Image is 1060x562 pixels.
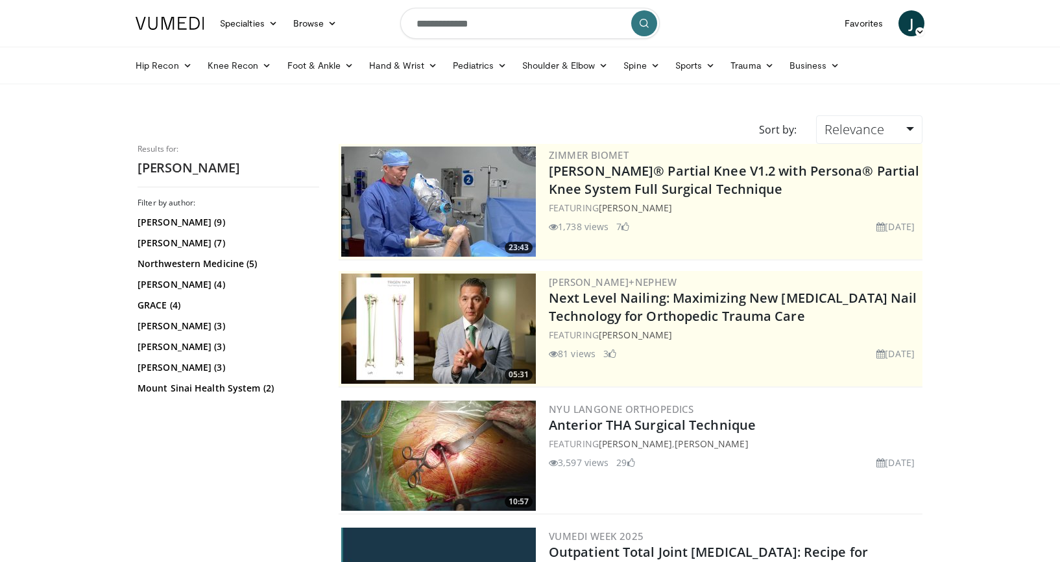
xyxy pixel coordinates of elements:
[138,216,316,229] a: [PERSON_NAME] (9)
[138,198,319,208] h3: Filter by author:
[549,403,693,416] a: NYU Langone Orthopedics
[138,361,316,374] a: [PERSON_NAME] (3)
[138,159,319,176] h2: [PERSON_NAME]
[138,320,316,333] a: [PERSON_NAME] (3)
[136,17,204,30] img: VuMedi Logo
[549,220,608,233] li: 1,738 views
[549,201,920,215] div: FEATURING
[285,10,345,36] a: Browse
[138,257,316,270] a: Northwestern Medicine (5)
[549,328,920,342] div: FEATURING
[341,274,536,384] a: 05:31
[549,437,920,451] div: FEATURING ,
[749,115,806,144] div: Sort by:
[445,53,514,78] a: Pediatrics
[723,53,782,78] a: Trauma
[616,53,667,78] a: Spine
[782,53,848,78] a: Business
[549,275,677,288] a: [PERSON_NAME]+Nephew
[341,401,536,511] img: 8b3283cb-d7e1-41f9-af2f-58b9f385f64d.300x170_q85_crop-smart_upscale.jpg
[825,121,884,138] span: Relevance
[549,456,608,469] li: 3,597 views
[128,53,200,78] a: Hip Recon
[549,416,756,434] a: Anterior THA Surgical Technique
[505,496,533,508] span: 10:57
[549,148,629,161] a: Zimmer Biomet
[837,10,891,36] a: Favorites
[603,347,616,360] li: 3
[599,438,672,450] a: [PERSON_NAME]
[200,53,280,78] a: Knee Recon
[361,53,445,78] a: Hand & Wrist
[616,220,629,233] li: 7
[616,456,634,469] li: 29
[400,8,660,39] input: Search topics, interventions
[138,382,316,395] a: Mount Sinai Health System (2)
[341,401,536,511] a: 10:57
[138,278,316,291] a: [PERSON_NAME] (4)
[876,220,915,233] li: [DATE]
[876,456,915,469] li: [DATE]
[816,115,922,144] a: Relevance
[341,274,536,384] img: f5bb47d0-b35c-4442-9f96-a7b2c2350023.300x170_q85_crop-smart_upscale.jpg
[675,438,748,450] a: [PERSON_NAME]
[599,202,672,214] a: [PERSON_NAME]
[876,347,915,360] li: [DATE]
[549,162,919,198] a: [PERSON_NAME]® Partial Knee V1.2 with Persona® Partial Knee System Full Surgical Technique
[549,530,644,543] a: Vumedi Week 2025
[549,347,596,360] li: 81 views
[341,146,536,257] a: 23:43
[549,289,917,325] a: Next Level Nailing: Maximizing New [MEDICAL_DATA] Nail Technology for Orthopedic Trauma Care
[898,10,924,36] a: J
[138,144,319,154] p: Results for:
[138,299,316,312] a: GRACE (4)
[138,237,316,250] a: [PERSON_NAME] (7)
[505,369,533,381] span: 05:31
[599,329,672,341] a: [PERSON_NAME]
[514,53,616,78] a: Shoulder & Elbow
[212,10,285,36] a: Specialties
[505,242,533,253] span: 23:43
[341,146,536,257] img: 99b1778f-d2b2-419a-8659-7269f4b428ba.300x170_q85_crop-smart_upscale.jpg
[668,53,723,78] a: Sports
[280,53,362,78] a: Foot & Ankle
[138,340,316,353] a: [PERSON_NAME] (3)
